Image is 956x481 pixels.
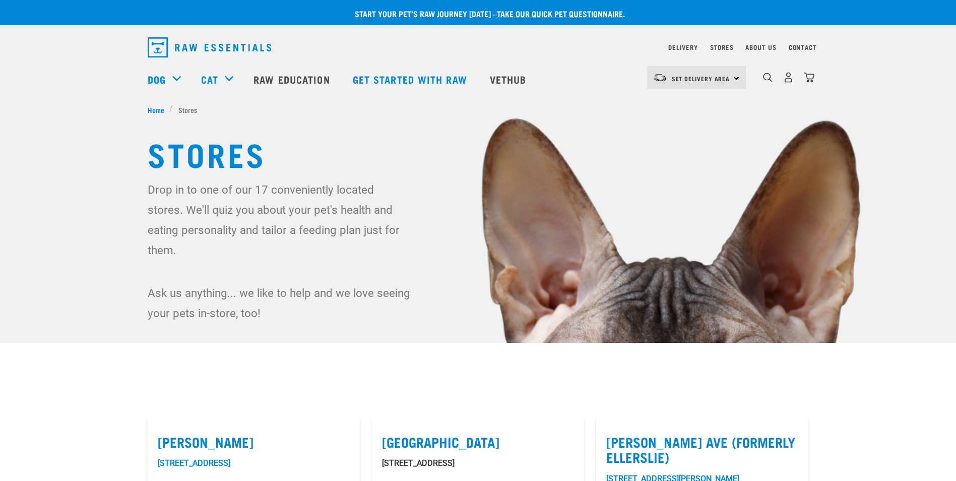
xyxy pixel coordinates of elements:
[382,434,574,450] label: [GEOGRAPHIC_DATA]
[763,73,773,82] img: home-icon-1@2x.png
[606,434,798,465] label: [PERSON_NAME] Ave (Formerly Ellerslie)
[148,37,271,57] img: Raw Essentials Logo
[789,45,817,49] a: Contact
[140,33,817,62] nav: dropdown navigation
[148,104,164,115] span: Home
[158,434,350,450] label: [PERSON_NAME]
[653,73,667,82] img: van-moving.png
[148,283,412,323] p: Ask us anything... we like to help and we love seeing your pets in-store, too!
[158,458,230,468] a: [STREET_ADDRESS]
[710,45,734,49] a: Stores
[148,104,170,115] a: Home
[148,135,809,171] h1: Stores
[201,72,218,87] a: Cat
[480,59,539,99] a: Vethub
[745,45,776,49] a: About Us
[497,11,625,16] a: take our quick pet questionnaire.
[148,104,809,115] nav: breadcrumbs
[243,59,342,99] a: Raw Education
[148,179,412,260] p: Drop in to one of our 17 conveniently located stores. We'll quiz you about your pet's health and ...
[382,457,574,469] p: [STREET_ADDRESS]
[672,77,730,80] span: Set Delivery Area
[148,72,166,87] a: Dog
[343,59,480,99] a: Get started with Raw
[783,72,794,83] img: user.png
[668,45,697,49] a: Delivery
[804,72,814,83] img: home-icon@2x.png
